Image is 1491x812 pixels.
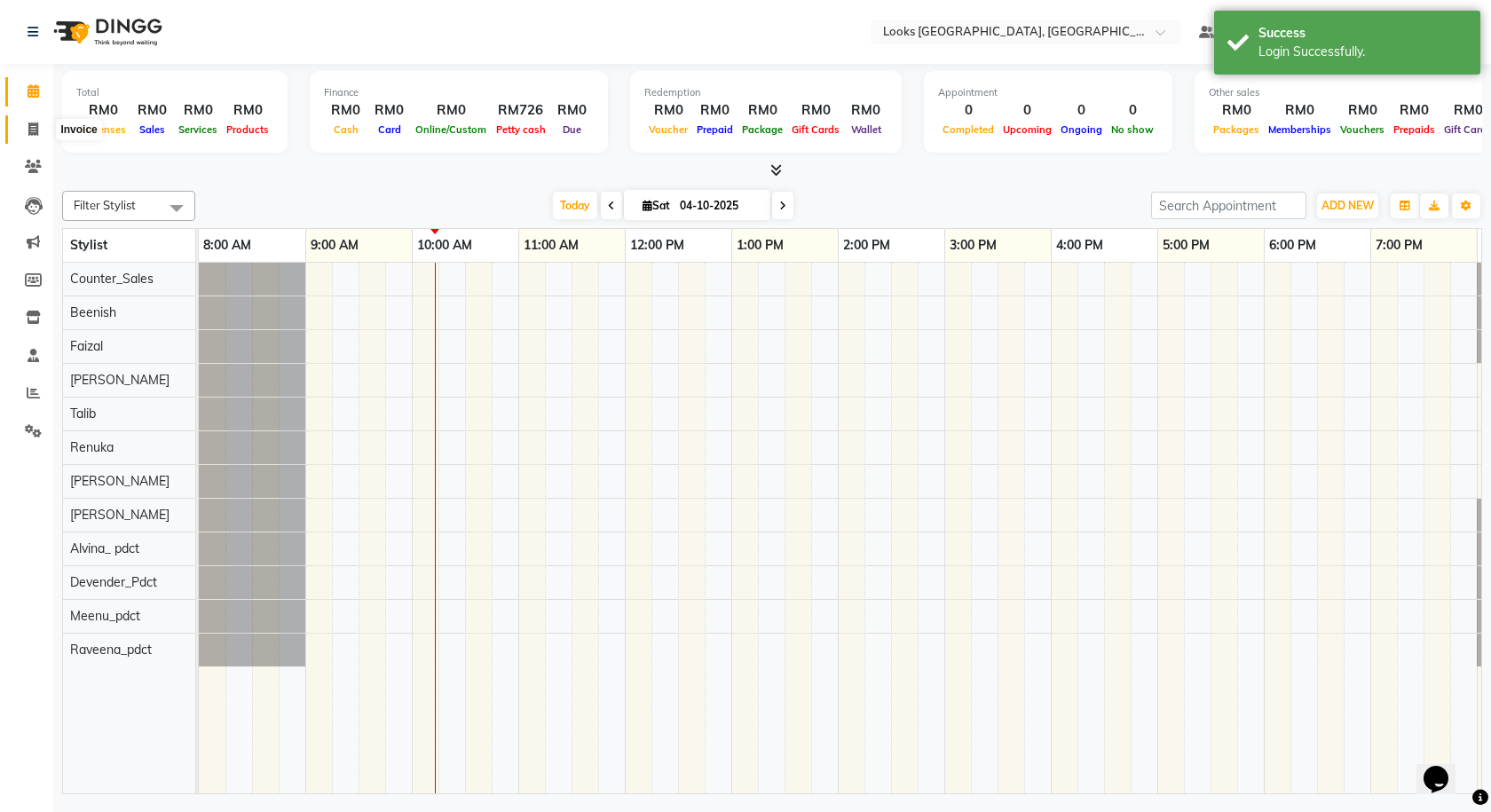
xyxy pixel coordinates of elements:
[70,642,152,658] span: Raveena_pdct
[938,85,1158,100] div: Appointment
[638,199,674,212] span: Sat
[1258,24,1467,43] div: Success
[844,100,887,121] div: RM0
[1056,123,1107,136] span: Ongoing
[70,338,103,354] span: Faizal
[76,85,273,100] div: Total
[45,7,167,57] img: logo
[558,123,586,136] span: Due
[945,233,1001,258] a: 3:00 PM
[847,123,886,136] span: Wallet
[1389,123,1440,136] span: Prepaids
[1052,233,1108,258] a: 4:00 PM
[70,473,170,489] span: [PERSON_NAME]
[199,233,256,258] a: 8:00 AM
[324,85,594,100] div: Finance
[839,233,895,258] a: 2:00 PM
[367,100,411,121] div: RM0
[413,233,477,258] a: 10:00 AM
[1107,123,1158,136] span: No show
[374,123,406,136] span: Card
[550,100,594,121] div: RM0
[738,100,787,121] div: RM0
[998,123,1056,136] span: Upcoming
[70,507,170,523] span: [PERSON_NAME]
[1158,233,1214,258] a: 5:00 PM
[222,100,273,121] div: RM0
[1264,100,1336,121] div: RM0
[1107,100,1158,121] div: 0
[1264,123,1336,136] span: Memberships
[1336,123,1389,136] span: Vouchers
[70,406,96,422] span: Talib
[626,233,689,258] a: 12:00 PM
[553,192,597,219] span: Today
[411,100,491,121] div: RM0
[674,193,763,219] input: 2025-10-04
[1151,192,1306,219] input: Search Appointment
[1389,100,1440,121] div: RM0
[329,123,363,136] span: Cash
[130,100,174,121] div: RM0
[492,123,550,136] span: Petty cash
[70,372,170,388] span: [PERSON_NAME]
[1416,741,1473,794] iframe: chat widget
[76,100,130,121] div: RM0
[738,123,787,136] span: Package
[174,123,222,136] span: Services
[1209,100,1264,121] div: RM0
[70,608,140,624] span: Meenu_pdct
[174,100,222,121] div: RM0
[644,85,887,100] div: Redemption
[787,100,844,121] div: RM0
[519,233,583,258] a: 11:00 AM
[692,100,738,121] div: RM0
[411,123,491,136] span: Online/Custom
[1056,100,1107,121] div: 0
[1265,233,1321,258] a: 6:00 PM
[306,233,363,258] a: 9:00 AM
[56,119,101,140] div: Invoice
[70,574,157,590] span: Devender_Pdct
[491,100,550,121] div: RM726
[1336,100,1389,121] div: RM0
[70,540,139,556] span: Alvina_ pdct
[998,100,1056,121] div: 0
[222,123,273,136] span: Products
[70,271,154,287] span: Counter_Sales
[74,198,136,212] span: Filter Stylist
[70,439,114,455] span: Renuka
[1258,43,1467,61] div: Login Successfully.
[70,237,107,253] span: Stylist
[70,304,116,320] span: Beenish
[1317,193,1378,218] button: ADD NEW
[324,100,367,121] div: RM0
[732,233,788,258] a: 1:00 PM
[1321,199,1374,212] span: ADD NEW
[787,123,844,136] span: Gift Cards
[644,100,692,121] div: RM0
[644,123,692,136] span: Voucher
[692,123,738,136] span: Prepaid
[1371,233,1427,258] a: 7:00 PM
[938,100,998,121] div: 0
[938,123,998,136] span: Completed
[1209,123,1264,136] span: Packages
[135,123,170,136] span: Sales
